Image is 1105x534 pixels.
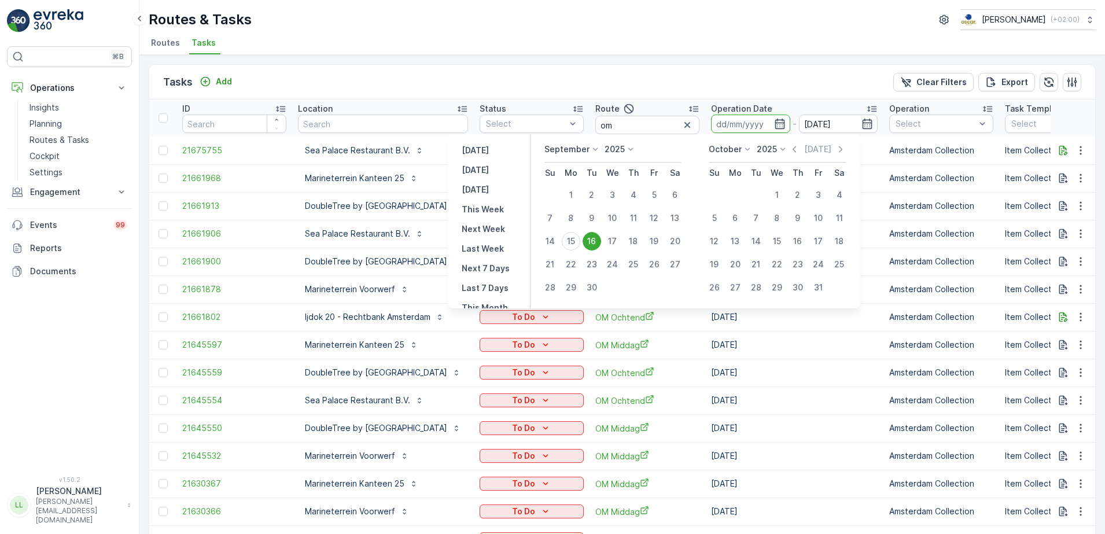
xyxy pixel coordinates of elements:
button: DoubleTree by [GEOGRAPHIC_DATA] [298,252,468,271]
div: 25 [830,255,849,274]
p: This Week [462,204,504,215]
th: Monday [561,163,581,183]
div: Toggle Row Selected [159,340,168,349]
img: basis-logo_rgb2x.png [960,13,977,26]
div: Toggle Row Selected [159,507,168,516]
a: OM Middag [595,339,699,351]
span: Routes [151,37,180,49]
button: To Do [480,310,584,324]
input: Search [182,115,286,133]
p: Events [30,219,106,231]
div: Toggle Row Selected [159,396,168,405]
div: Toggle Row Selected [159,201,168,211]
div: 2 [583,186,601,204]
button: Sea Palace Restaurant B.V. [298,391,431,410]
div: 31 [809,278,828,297]
td: [DATE] [705,359,883,386]
div: Toggle Row Selected [159,368,168,377]
p: Status [480,103,506,115]
button: Next 7 Days [457,262,514,275]
div: 7 [747,209,765,227]
p: [DATE] [462,164,489,176]
div: 22 [768,255,786,274]
div: 28 [541,278,559,297]
p: Amsterdam Collection [889,506,993,517]
a: OM Ochtend [595,311,699,323]
p: Engagement [30,186,109,198]
div: 23 [583,255,601,274]
button: DoubleTree by [GEOGRAPHIC_DATA] [298,197,468,215]
p: [DATE] [462,145,489,156]
p: Operation [889,103,929,115]
div: 7 [541,209,559,227]
a: 21630366 [182,506,286,517]
img: logo_light-DOdMpM7g.png [34,9,83,32]
button: Marineterrein Voorwerf [298,502,416,521]
span: 21645597 [182,339,286,351]
p: [DATE] [804,143,831,155]
th: Friday [808,163,829,183]
th: Tuesday [581,163,602,183]
div: Toggle Row Selected [159,174,168,183]
p: Documents [30,266,127,277]
p: [PERSON_NAME] [36,485,121,497]
div: 21 [747,255,765,274]
div: 14 [541,232,559,251]
span: OM Middag [595,450,699,462]
p: To Do [512,478,535,489]
div: 23 [789,255,807,274]
td: [DATE] [705,470,883,498]
button: Engagement [7,181,132,204]
a: Events99 [7,213,132,237]
a: OM Ochtend [595,367,699,379]
p: - [793,117,797,131]
p: Next Week [462,223,505,235]
button: Add [195,75,237,89]
p: Next 7 Days [462,263,510,274]
div: 5 [645,186,664,204]
p: Amsterdam Collection [889,450,993,462]
div: Toggle Row Selected [159,312,168,322]
p: Last Week [462,243,504,255]
span: 21645550 [182,422,286,434]
p: DoubleTree by [GEOGRAPHIC_DATA] [305,256,447,267]
p: Planning [30,118,62,130]
div: 29 [562,278,580,297]
p: Cockpit [30,150,60,162]
td: [DATE] [705,498,883,525]
a: 21661900 [182,256,286,267]
p: To Do [512,311,535,323]
th: Saturday [665,163,686,183]
span: 21661878 [182,283,286,295]
div: 19 [645,232,664,251]
a: 21675755 [182,145,286,156]
span: OM Middag [595,506,699,518]
a: 21645532 [182,450,286,462]
p: Amsterdam Collection [889,339,993,351]
p: Amsterdam Collection [889,311,993,323]
button: Yesterday [457,143,493,157]
p: Export [1001,76,1028,88]
p: Marineterrein Voorwerf [305,506,395,517]
p: Ijdok 20 - Rechtbank Amsterdam [305,311,430,323]
button: To Do [480,504,584,518]
button: Marineterrein Voorwerf [298,447,416,465]
p: Routes & Tasks [30,134,89,146]
p: Marineterrein Kanteen 25 [305,478,404,489]
div: 20 [666,232,684,251]
p: Amsterdam Collection [889,478,993,489]
p: Amsterdam Collection [889,200,993,212]
div: 22 [562,255,580,274]
button: Today [457,163,493,177]
button: DoubleTree by [GEOGRAPHIC_DATA] [298,363,468,382]
a: 21661802 [182,311,286,323]
button: To Do [480,477,584,491]
th: Tuesday [746,163,767,183]
td: [DATE] [705,303,883,331]
p: Location [298,103,333,115]
div: Toggle Row Selected [159,423,168,433]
